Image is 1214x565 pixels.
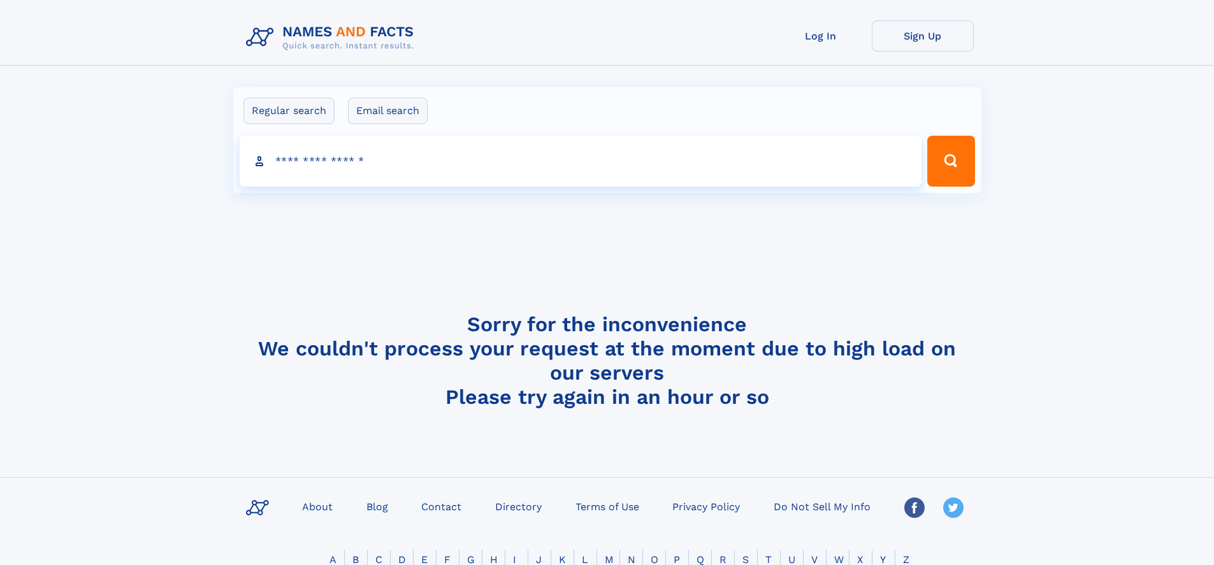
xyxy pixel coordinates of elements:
img: Twitter [943,497,964,518]
h4: Sorry for the inconvenience We couldn't process your request at the moment due to high load on ou... [241,312,974,409]
a: Terms of Use [570,497,644,515]
a: Do Not Sell My Info [769,497,876,515]
label: Regular search [243,97,335,124]
a: Sign Up [872,20,974,52]
a: Contact [416,497,466,515]
input: search input [240,136,922,187]
label: Email search [348,97,428,124]
a: Privacy Policy [667,497,745,515]
a: About [297,497,338,515]
img: Facebook [904,497,925,518]
img: Logo Names and Facts [241,20,424,55]
button: Search Button [927,136,974,187]
a: Log In [770,20,872,52]
a: Blog [361,497,393,515]
a: Directory [490,497,547,515]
